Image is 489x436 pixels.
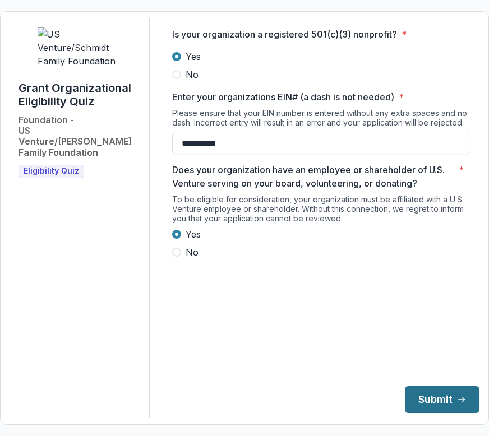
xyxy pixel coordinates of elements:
p: Does your organization have an employee or shareholder of U.S. Venture serving on your board, vol... [172,163,454,190]
div: Please ensure that your EIN number is entered without any extra spaces and no dash. Incorrect ent... [172,108,470,132]
button: Submit [405,386,479,413]
span: Yes [186,50,201,63]
span: Eligibility Quiz [24,166,79,176]
h2: Foundation - US Venture/[PERSON_NAME] Family Foundation [19,115,140,158]
p: Is your organization a registered 501(c)(3) nonprofit? [172,27,397,41]
div: To be eligible for consideration, your organization must be affiliated with a U.S. Venture employ... [172,194,470,228]
h1: Grant Organizational Eligibility Quiz [19,81,140,108]
span: No [186,245,199,259]
img: US Venture/Schmidt Family Foundation [38,27,122,68]
span: Yes [186,228,201,241]
p: Enter your organizations EIN# (a dash is not needed) [172,90,394,104]
span: No [186,68,199,81]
